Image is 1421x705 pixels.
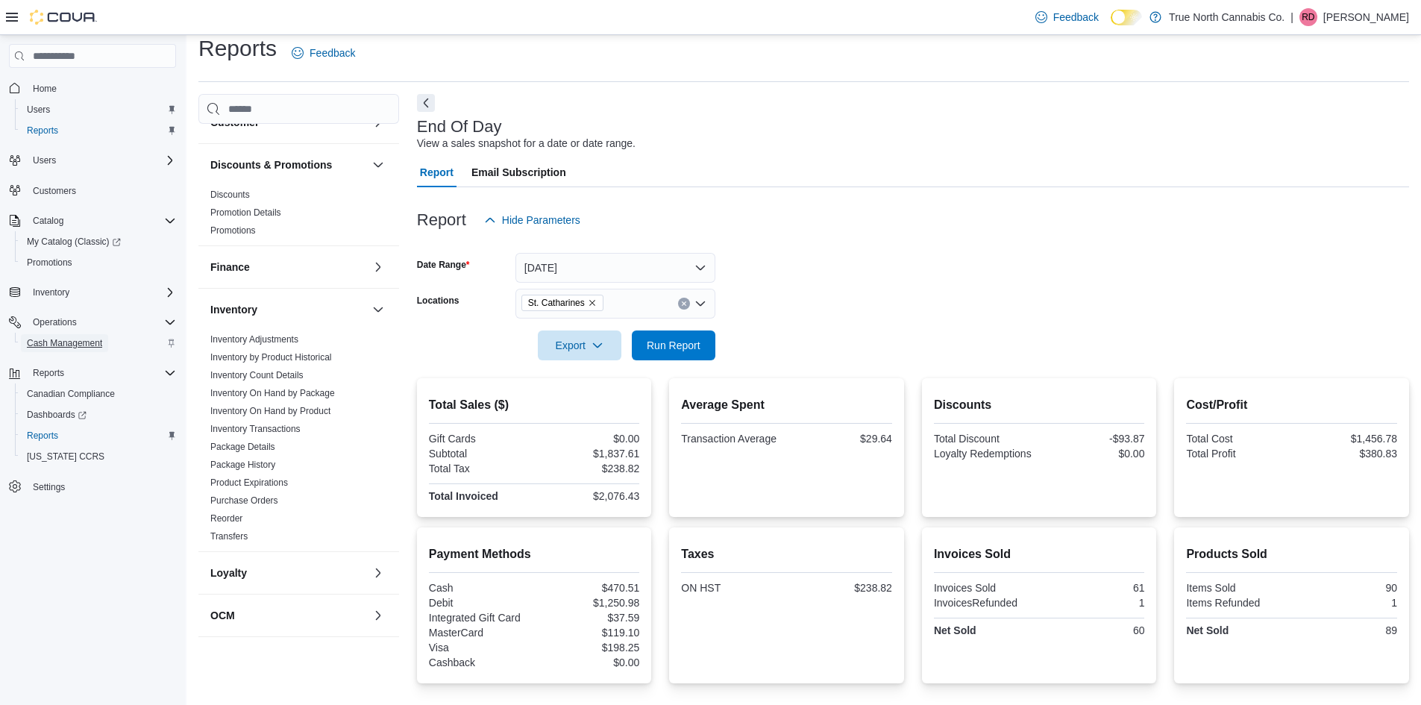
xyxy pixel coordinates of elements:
h2: Taxes [681,545,892,563]
span: Operations [27,313,176,331]
span: Users [33,154,56,166]
a: Settings [27,478,71,496]
span: Promotions [21,254,176,272]
button: Canadian Compliance [15,383,182,404]
span: Dark Mode [1111,25,1111,26]
button: Operations [27,313,83,331]
span: [US_STATE] CCRS [27,451,104,463]
span: Run Report [647,338,700,353]
div: $1,456.78 [1295,433,1397,445]
span: My Catalog (Classic) [21,233,176,251]
button: Finance [369,258,387,276]
span: Canadian Compliance [21,385,176,403]
button: [US_STATE] CCRS [15,446,182,467]
h3: OCM [210,608,235,623]
span: Inventory On Hand by Package [210,387,335,399]
div: Gift Cards [429,433,531,445]
span: Home [33,83,57,95]
a: Canadian Compliance [21,385,121,403]
button: Hide Parameters [478,205,586,235]
a: Dashboards [15,404,182,425]
div: Randy Dunbar [1299,8,1317,26]
button: Discounts & Promotions [210,157,366,172]
div: Discounts & Promotions [198,186,399,245]
span: Users [27,104,50,116]
h2: Average Spent [681,396,892,414]
span: Dashboards [27,409,87,421]
span: Inventory Transactions [210,423,301,435]
span: Inventory On Hand by Product [210,405,330,417]
div: Items Sold [1186,582,1288,594]
span: Canadian Compliance [27,388,115,400]
div: $238.82 [537,463,639,474]
div: View a sales snapshot for a date or date range. [417,136,636,151]
h3: Discounts & Promotions [210,157,332,172]
img: Cova [30,10,97,25]
a: Customers [27,182,82,200]
div: 89 [1295,624,1397,636]
span: Customers [27,181,176,200]
button: Home [3,77,182,98]
a: Reports [21,122,64,140]
h3: Finance [210,260,250,275]
button: Reports [15,120,182,141]
h2: Cost/Profit [1186,396,1397,414]
button: Inventory [3,282,182,303]
button: Remove St. Catharines from selection in this group [588,298,597,307]
span: Inventory Adjustments [210,333,298,345]
h2: Total Sales ($) [429,396,640,414]
div: $238.82 [790,582,892,594]
span: Dashboards [21,406,176,424]
span: Users [21,101,176,119]
h2: Products Sold [1186,545,1397,563]
button: Loyalty [369,564,387,582]
span: Inventory Count Details [210,369,304,381]
strong: Total Invoiced [429,490,498,502]
div: $37.59 [537,612,639,624]
span: Reports [27,430,58,442]
div: MasterCard [429,627,531,639]
a: Purchase Orders [210,495,278,506]
span: St. Catharines [521,295,603,311]
p: | [1290,8,1293,26]
span: St. Catharines [528,295,585,310]
div: $0.00 [537,433,639,445]
button: Inventory [210,302,366,317]
div: Cash [429,582,531,594]
a: Discounts [210,189,250,200]
button: Loyalty [210,565,366,580]
p: [PERSON_NAME] [1323,8,1409,26]
button: Clear input [678,298,690,310]
button: OCM [210,608,366,623]
button: Inventory [27,283,75,301]
button: Reports [3,363,182,383]
a: Inventory On Hand by Product [210,406,330,416]
div: 60 [1042,624,1144,636]
div: -$93.87 [1042,433,1144,445]
button: Catalog [3,210,182,231]
button: Users [15,99,182,120]
div: Total Discount [934,433,1036,445]
span: Catalog [27,212,176,230]
a: Package History [210,460,275,470]
button: [DATE] [515,253,715,283]
a: Inventory On Hand by Package [210,388,335,398]
a: Promotions [210,225,256,236]
span: Reports [21,122,176,140]
span: Operations [33,316,77,328]
strong: Net Sold [934,624,976,636]
span: RD [1302,8,1314,26]
span: Settings [27,477,176,496]
button: Users [27,151,62,169]
a: Inventory Count Details [210,370,304,380]
div: Inventory [198,330,399,551]
a: Cash Management [21,334,108,352]
h2: Invoices Sold [934,545,1145,563]
div: $380.83 [1295,448,1397,460]
a: Feedback [286,38,361,68]
span: Reorder [210,513,242,524]
span: Customers [33,185,76,197]
h3: Report [417,211,466,229]
div: $1,250.98 [537,597,639,609]
div: $470.51 [537,582,639,594]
